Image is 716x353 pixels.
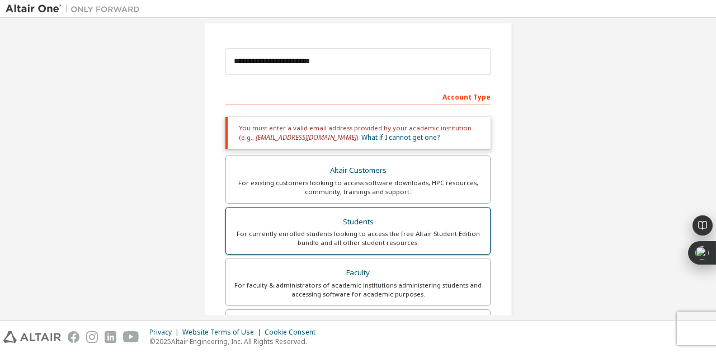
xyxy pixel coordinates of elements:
[105,331,116,343] img: linkedin.svg
[361,133,440,142] a: What if I cannot get one?
[68,331,79,343] img: facebook.svg
[233,163,483,178] div: Altair Customers
[149,328,182,337] div: Privacy
[233,265,483,281] div: Faculty
[233,178,483,196] div: For existing customers looking to access software downloads, HPC resources, community, trainings ...
[182,328,265,337] div: Website Terms of Use
[6,3,145,15] img: Altair One
[265,328,322,337] div: Cookie Consent
[149,337,322,346] p: © 2025 Altair Engineering, Inc. All Rights Reserved.
[86,331,98,343] img: instagram.svg
[256,133,356,142] span: [EMAIL_ADDRESS][DOMAIN_NAME]
[225,117,491,149] div: You must enter a valid email address provided by your academic institution (e.g., ).
[233,214,483,230] div: Students
[233,229,483,247] div: For currently enrolled students looking to access the free Altair Student Edition bundle and all ...
[225,87,491,105] div: Account Type
[123,331,139,343] img: youtube.svg
[233,281,483,299] div: For faculty & administrators of academic institutions administering students and accessing softwa...
[3,331,61,343] img: altair_logo.svg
